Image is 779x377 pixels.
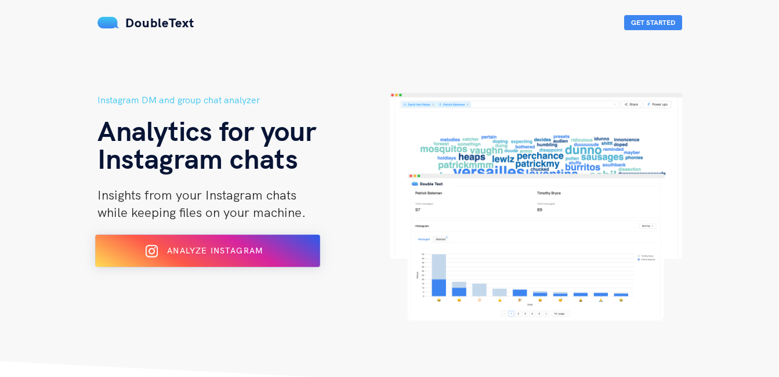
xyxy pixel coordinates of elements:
span: DoubleText [125,14,194,31]
span: Insights from your Instagram chats [97,187,296,203]
span: while keeping files on your machine. [97,204,306,220]
h5: Instagram DM and group chat analyzer [97,93,390,107]
button: Analyze Instagram [95,235,320,267]
a: DoubleText [97,14,194,31]
span: Analyze Instagram [167,245,263,256]
span: Analytics for your [97,113,316,148]
img: mS3x8y1f88AAAAABJRU5ErkJggg== [97,17,119,28]
a: Analyze Instagram [97,250,318,260]
img: hero [390,93,682,321]
span: Instagram chats [97,141,298,176]
button: Get Started [624,15,682,30]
